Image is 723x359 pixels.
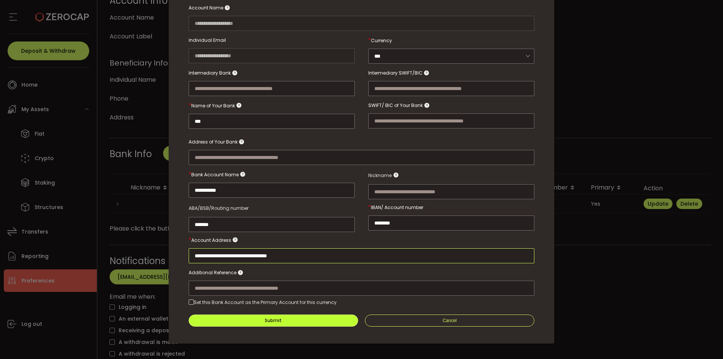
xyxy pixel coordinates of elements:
[265,318,282,323] div: Submit
[368,171,392,180] span: Nickname
[194,299,337,306] div: Set this Bank Account as the Primary Account for this currency
[685,323,723,359] iframe: Chat Widget
[189,205,249,211] span: ABA/BSB/Routing number
[189,315,358,327] button: Submit
[365,315,534,327] button: Cancel
[442,318,456,323] span: Cancel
